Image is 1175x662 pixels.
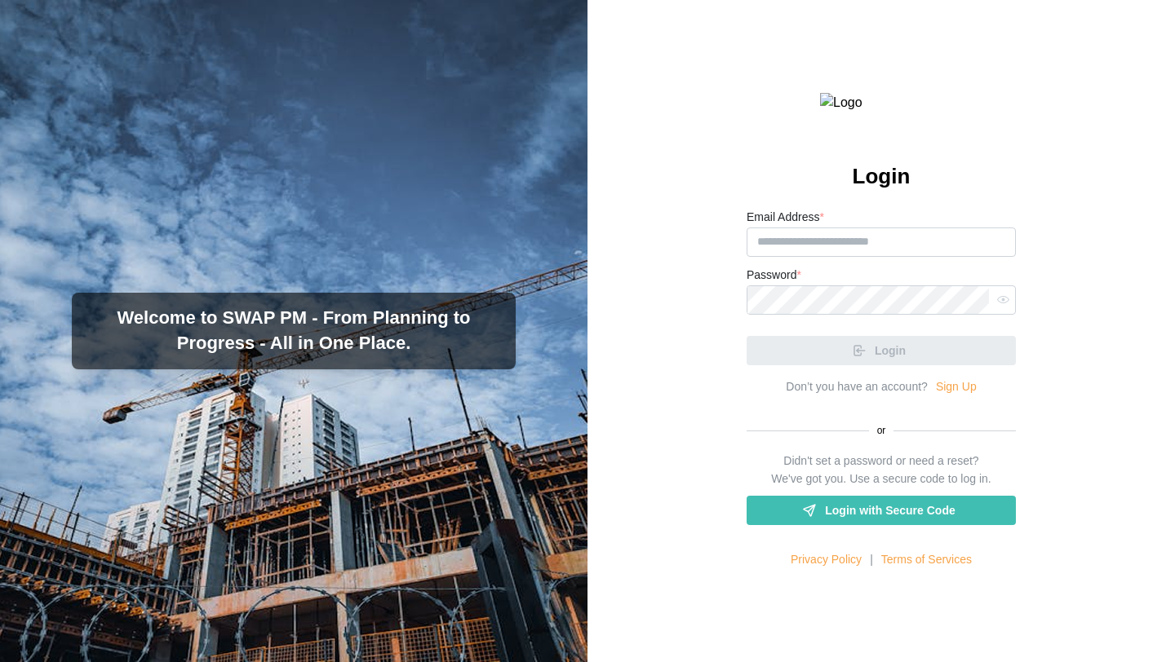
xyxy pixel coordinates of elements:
label: Email Address [747,209,824,227]
div: Didn't set a password or need a reset? We've got you. Use a secure code to log in. [771,452,991,488]
div: | [870,551,873,569]
a: Privacy Policy [791,551,862,569]
a: Terms of Services [881,551,972,569]
a: Sign Up [936,378,977,396]
span: Login with Secure Code [825,496,955,524]
div: or [747,423,1016,439]
a: Login with Secure Code [747,496,1016,525]
h3: Welcome to SWAP PM - From Planning to Progress - All in One Place. [85,306,503,356]
label: Password [747,267,801,285]
h2: Login [853,162,911,191]
img: Logo [820,93,942,113]
div: Don’t you have an account? [786,378,928,396]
